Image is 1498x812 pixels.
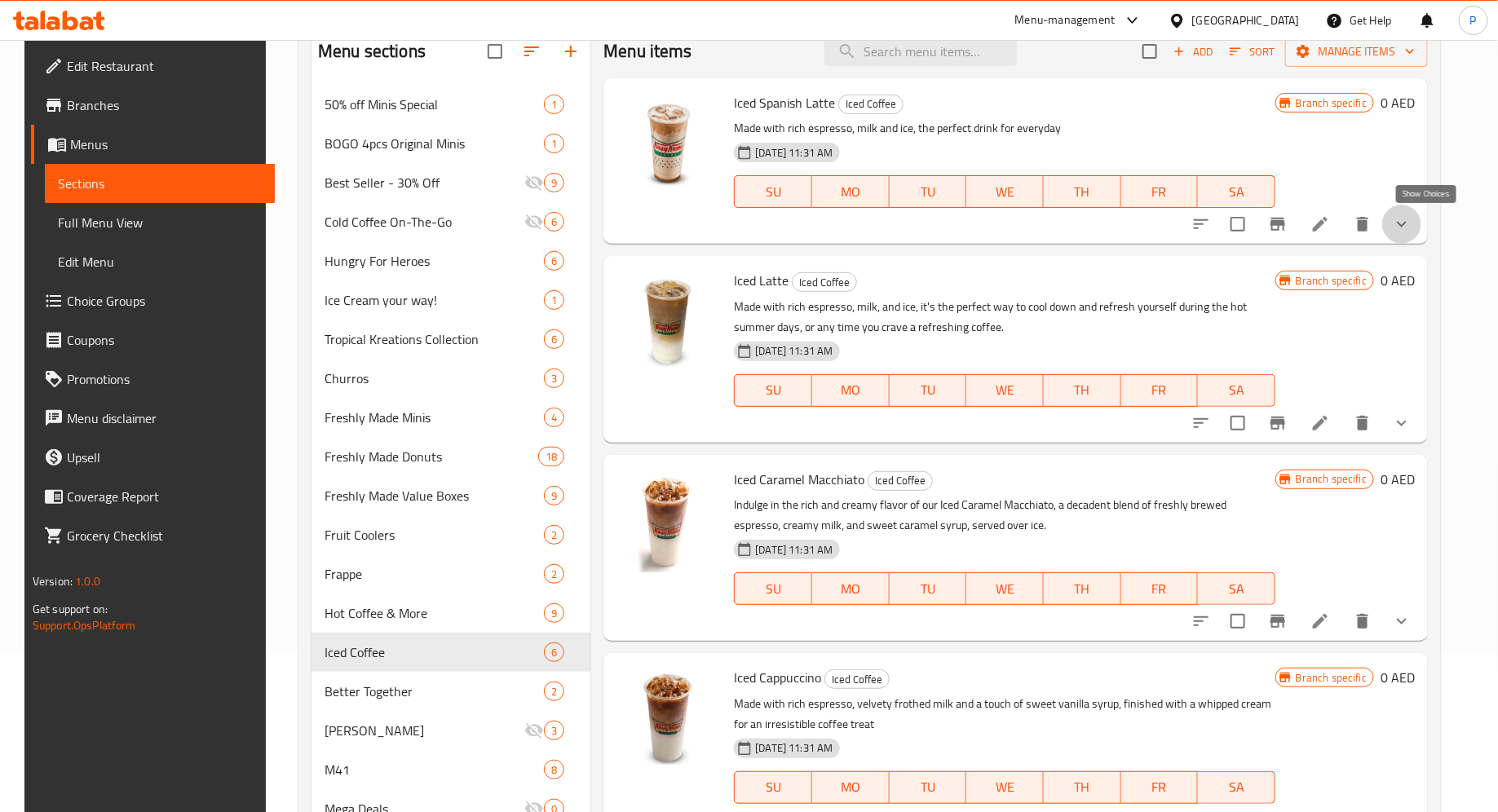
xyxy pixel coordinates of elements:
span: 2 [545,567,563,582]
button: show more [1382,602,1421,641]
span: Iced Coffee [825,670,889,689]
span: MO [819,378,883,402]
p: Indulge in the rich and creamy flavor of our Iced Caramel Macchiato, a decadent blend of freshly ... [734,495,1275,536]
span: 6 [545,332,563,347]
button: SU [734,175,812,208]
button: Branch-specific-item [1258,602,1297,641]
span: Get support on: [33,598,108,620]
span: Fruit Coolers [325,525,544,545]
button: SA [1198,175,1275,208]
div: Churros3 [312,359,590,398]
span: TH [1050,378,1115,402]
span: SU [741,577,806,601]
span: Iced Caramel Macchiato [734,467,864,492]
input: search [824,38,1017,66]
button: show more [1382,205,1421,244]
button: MO [812,374,890,407]
span: Frappe [325,564,544,584]
div: items [544,682,564,701]
span: P [1470,11,1477,29]
span: 1.0.0 [75,571,100,592]
span: FR [1128,378,1192,402]
span: 1 [545,293,563,308]
a: Choice Groups [31,281,275,320]
h2: Menu items [603,39,692,64]
span: Edit Restaurant [67,56,262,76]
span: WE [973,577,1037,601]
svg: Inactive section [524,212,544,232]
span: Iced Cappuccino [734,665,821,690]
span: Coupons [67,330,262,350]
a: Menu disclaimer [31,399,275,438]
span: SU [741,775,806,799]
div: BOGO 4pcs Original Minis1 [312,124,590,163]
div: Better Together [325,682,544,701]
span: Full Menu View [58,213,262,232]
span: 2 [545,684,563,699]
span: Branch specific [1289,95,1373,111]
span: Coverage Report [67,487,262,506]
a: Edit Menu [45,242,275,281]
span: SA [1204,180,1269,204]
svg: Show Choices [1392,413,1412,433]
button: SA [1198,771,1275,804]
span: M41 [325,760,544,779]
button: delete [1343,602,1382,641]
div: items [544,564,564,584]
span: Branch specific [1289,273,1373,289]
span: Add item [1167,39,1219,64]
span: Sort items [1219,39,1285,64]
div: Menu-management [1015,11,1116,30]
a: Branches [31,86,275,125]
div: items [544,173,564,192]
span: 1 [545,97,563,113]
span: Select to update [1221,406,1255,440]
span: Version: [33,571,73,592]
img: Iced Cappuccino [616,666,721,770]
h6: 0 AED [1381,269,1415,292]
span: Select all sections [478,34,512,68]
span: Freshly Made Minis [325,408,544,427]
button: TU [890,771,967,804]
span: Manage items [1298,42,1415,62]
span: Sort [1230,42,1275,61]
span: SA [1204,378,1269,402]
button: SA [1198,374,1275,407]
div: 50% off Minis Special1 [312,85,590,124]
button: WE [966,771,1044,804]
span: 50% off Minis Special [325,95,544,114]
div: Iced Coffee [325,642,544,662]
svg: Inactive section [524,173,544,192]
div: items [544,290,564,310]
span: Iced Coffee [868,471,932,490]
span: FR [1128,180,1192,204]
span: 9 [545,175,563,191]
span: Best Seller - 30% Off [325,173,524,192]
span: Cold Coffee On-The-Go [325,212,524,232]
div: Hot Coffee & More9 [312,594,590,633]
span: Menus [70,135,262,154]
button: WE [966,572,1044,605]
div: Best Seller - 30% Off9 [312,163,590,202]
div: [GEOGRAPHIC_DATA] [1192,11,1300,29]
h6: 0 AED [1381,91,1415,114]
button: SU [734,374,812,407]
button: FR [1121,572,1199,605]
button: MO [812,771,890,804]
span: 18 [539,449,563,465]
div: Freshly Made Value Boxes9 [312,476,590,515]
h6: 0 AED [1381,666,1415,689]
span: Iced Coffee [793,273,856,292]
p: Made with rich espresso, velvety frothed milk and a touch of sweet vanilla syrup, finished with a... [734,694,1275,735]
span: Tropical Kreations Collection [325,329,544,349]
div: M418 [312,750,590,789]
span: MO [819,775,883,799]
span: 2 [545,527,563,543]
div: Better Together2 [312,672,590,711]
span: Churros [325,368,544,388]
button: TU [890,572,967,605]
span: SA [1204,577,1269,601]
div: items [544,408,564,427]
a: Full Menu View [45,203,275,242]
